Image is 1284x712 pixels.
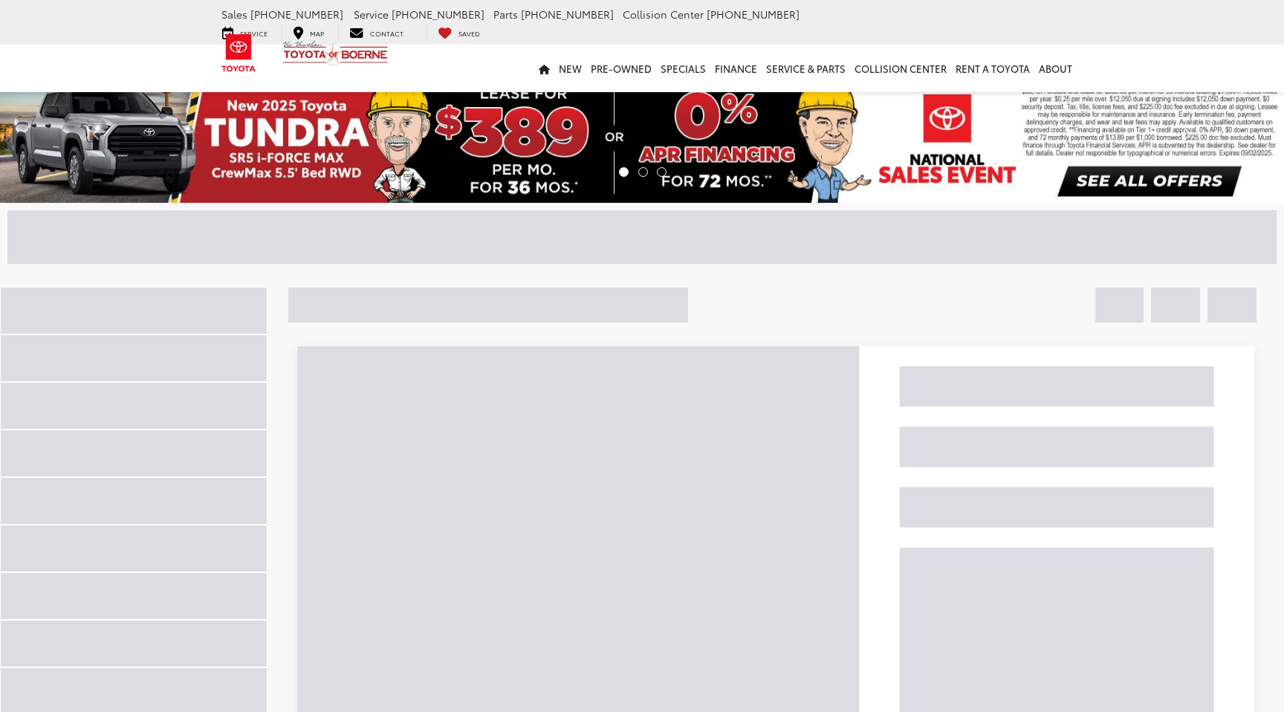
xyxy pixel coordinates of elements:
a: New [554,45,586,92]
span: [PHONE_NUMBER] [707,7,800,22]
img: Toyota [211,29,267,77]
span: [PHONE_NUMBER] [521,7,614,22]
span: Saved [458,28,480,38]
a: Collision Center [850,45,951,92]
a: Service [211,25,279,39]
img: Vic Vaughan Toyota of Boerne [282,40,389,66]
span: Service [354,7,389,22]
span: Collision Center [623,7,704,22]
a: Pre-Owned [586,45,656,92]
span: Parts [493,7,518,22]
a: My Saved Vehicles [427,25,491,39]
a: Contact [338,25,415,39]
span: Sales [221,7,247,22]
span: [PHONE_NUMBER] [250,7,343,22]
a: Specials [656,45,710,92]
a: Map [282,25,335,39]
span: [PHONE_NUMBER] [392,7,484,22]
a: About [1034,45,1077,92]
a: Rent a Toyota [951,45,1034,92]
a: Service & Parts: Opens in a new tab [762,45,850,92]
a: Home [534,45,554,92]
a: Finance [710,45,762,92]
